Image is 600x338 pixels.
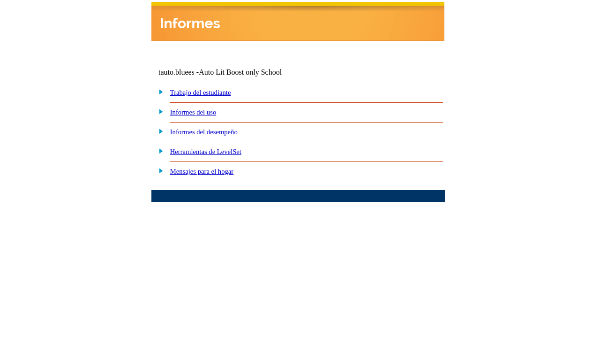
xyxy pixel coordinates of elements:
a: Informes del desempeño [170,128,238,136]
img: plus.gif [154,146,164,155]
nobr: Auto Lit Boost only School [199,68,282,76]
a: Herramientas de LevelSet [170,148,241,155]
img: plus.gif [154,166,164,175]
img: plus.gif [154,87,164,96]
td: tauto.bluees - [158,68,331,77]
a: Trabajo del estudiante [170,89,231,96]
img: plus.gif [154,127,164,135]
img: plus.gif [154,107,164,115]
img: header [151,2,444,41]
a: Informes del uso [170,108,217,116]
a: Mensajes para el hogar [170,168,234,175]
